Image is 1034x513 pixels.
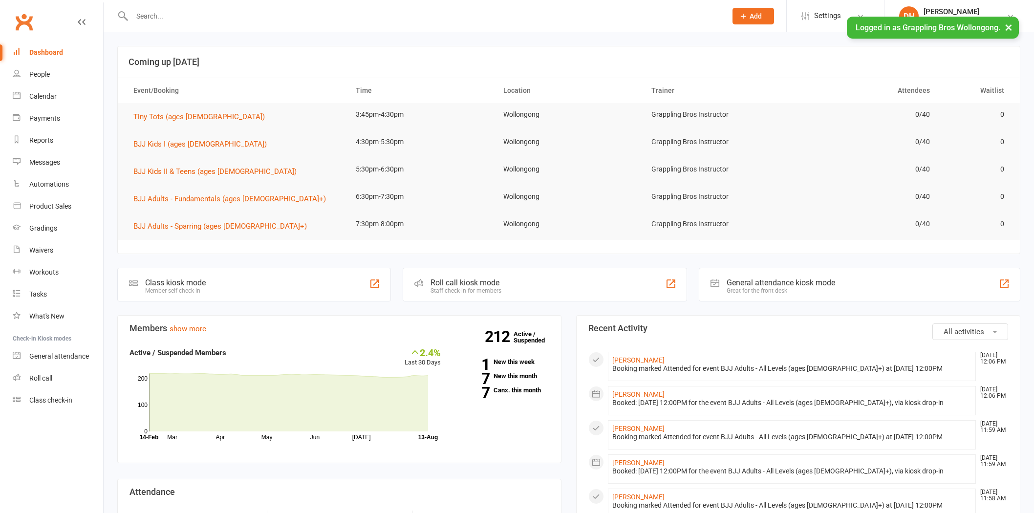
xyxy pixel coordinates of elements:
div: Staff check-in for members [431,287,501,294]
a: Waivers [13,239,103,261]
td: 4:30pm-5:30pm [347,130,495,153]
a: Automations [13,173,103,195]
th: Attendees [791,78,939,103]
span: All activities [944,327,984,336]
a: Tasks [13,283,103,305]
a: Calendar [13,85,103,107]
th: Waitlist [939,78,1012,103]
span: Settings [814,5,841,27]
div: Class kiosk mode [145,278,206,287]
a: 212Active / Suspended [514,323,557,351]
div: Gradings [29,224,57,232]
h3: Coming up [DATE] [129,57,1009,67]
h3: Recent Activity [588,323,1008,333]
div: Booking marked Attended for event BJJ Adults - All Levels (ages [DEMOGRAPHIC_DATA]+) at [DATE] 12... [612,501,971,510]
div: Member self check-in [145,287,206,294]
th: Event/Booking [125,78,347,103]
div: Calendar [29,92,57,100]
div: Booking marked Attended for event BJJ Adults - All Levels (ages [DEMOGRAPHIC_DATA]+) at [DATE] 12... [612,433,971,441]
time: [DATE] 11:59 AM [975,455,1008,468]
div: Payments [29,114,60,122]
a: show more [170,324,206,333]
a: Clubworx [12,10,36,34]
td: 0/40 [791,130,939,153]
time: [DATE] 12:06 PM [975,386,1008,399]
strong: Active / Suspended Members [129,348,226,357]
div: Dashboard [29,48,63,56]
td: Wollongong [495,103,643,126]
a: 7New this month [455,373,549,379]
button: × [1000,17,1017,38]
a: 7Canx. this month [455,387,549,393]
span: Add [750,12,762,20]
a: 1New this week [455,359,549,365]
td: 0 [939,103,1012,126]
td: 3:45pm-4:30pm [347,103,495,126]
div: Booked: [DATE] 12:00PM for the event BJJ Adults - All Levels (ages [DEMOGRAPHIC_DATA]+), via kios... [612,399,971,407]
strong: 7 [455,371,490,386]
td: Grappling Bros Instructor [643,185,791,208]
button: Add [732,8,774,24]
td: Grappling Bros Instructor [643,158,791,181]
div: Grappling Bros Wollongong [924,16,1007,25]
time: [DATE] 11:58 AM [975,489,1008,502]
div: Roll call kiosk mode [431,278,501,287]
td: Wollongong [495,158,643,181]
th: Location [495,78,643,103]
a: Reports [13,129,103,151]
button: BJJ Kids II & Teens (ages [DEMOGRAPHIC_DATA]) [133,166,303,177]
div: Reports [29,136,53,144]
button: BJJ Adults - Sparring (ages [DEMOGRAPHIC_DATA]+) [133,220,314,232]
a: What's New [13,305,103,327]
time: [DATE] 12:06 PM [975,352,1008,365]
div: Workouts [29,268,59,276]
div: 2.4% [405,347,441,358]
td: 0 [939,130,1012,153]
a: Messages [13,151,103,173]
strong: 1 [455,357,490,372]
td: 0/40 [791,103,939,126]
td: 0 [939,185,1012,208]
input: Search... [129,9,720,23]
div: Great for the front desk [727,287,835,294]
a: Roll call [13,367,103,389]
a: Payments [13,107,103,129]
td: Wollongong [495,185,643,208]
td: 0 [939,213,1012,235]
a: [PERSON_NAME] [612,493,665,501]
button: BJJ Adults - Fundamentals (ages [DEMOGRAPHIC_DATA]+) [133,193,333,205]
div: Booked: [DATE] 12:00PM for the event BJJ Adults - All Levels (ages [DEMOGRAPHIC_DATA]+), via kios... [612,467,971,475]
button: All activities [932,323,1008,340]
a: People [13,64,103,85]
td: 0 [939,158,1012,181]
button: BJJ Kids I (ages [DEMOGRAPHIC_DATA]) [133,138,274,150]
td: 6:30pm-7:30pm [347,185,495,208]
div: Class check-in [29,396,72,404]
th: Trainer [643,78,791,103]
a: Gradings [13,217,103,239]
span: Tiny Tots (ages [DEMOGRAPHIC_DATA]) [133,112,265,121]
h3: Attendance [129,487,549,497]
td: 0/40 [791,185,939,208]
a: Workouts [13,261,103,283]
div: People [29,70,50,78]
strong: 212 [485,329,514,344]
a: Product Sales [13,195,103,217]
td: 0/40 [791,158,939,181]
td: 7:30pm-8:00pm [347,213,495,235]
h3: Members [129,323,549,333]
div: Last 30 Days [405,347,441,368]
a: [PERSON_NAME] [612,425,665,432]
td: Wollongong [495,213,643,235]
td: Grappling Bros Instructor [643,130,791,153]
td: Grappling Bros Instructor [643,213,791,235]
a: [PERSON_NAME] [612,390,665,398]
td: 0/40 [791,213,939,235]
a: Class kiosk mode [13,389,103,411]
a: General attendance kiosk mode [13,345,103,367]
td: Wollongong [495,130,643,153]
strong: 7 [455,385,490,400]
div: DH [899,6,919,26]
div: General attendance [29,352,89,360]
div: Messages [29,158,60,166]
